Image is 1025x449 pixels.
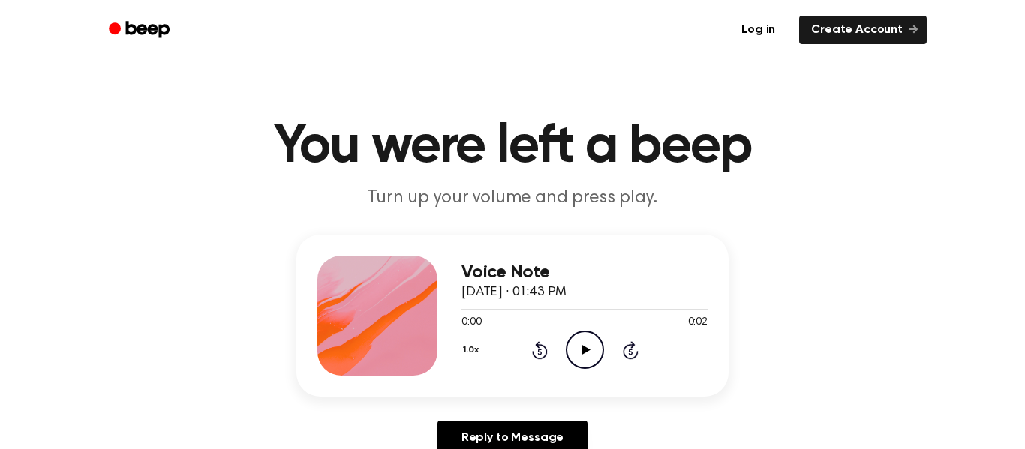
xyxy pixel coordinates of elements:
h1: You were left a beep [128,120,897,174]
h3: Voice Note [461,262,708,283]
span: 0:02 [688,315,708,331]
span: 0:00 [461,315,481,331]
a: Log in [726,13,790,47]
a: Create Account [799,16,927,44]
span: [DATE] · 01:43 PM [461,286,567,299]
button: 1.0x [461,337,484,363]
a: Beep [98,16,183,45]
p: Turn up your volume and press play. [224,186,801,211]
